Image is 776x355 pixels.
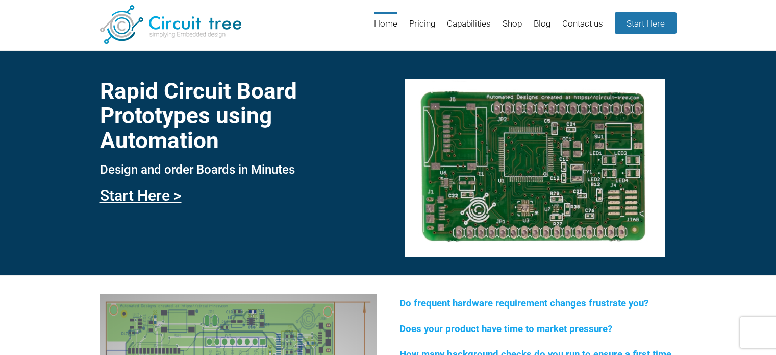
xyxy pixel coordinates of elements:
span: Does your product have time to market pressure? [399,323,612,335]
span: Do frequent hardware requirement changes frustrate you? [399,298,648,309]
a: Pricing [409,12,435,45]
a: Start Here [615,12,677,34]
h1: Rapid Circuit Board Prototypes using Automation [100,79,377,153]
a: Shop [503,12,522,45]
a: Contact us [562,12,603,45]
a: Start Here > [100,186,182,204]
a: Capabilities [447,12,491,45]
img: Circuit Tree [100,5,241,44]
a: Home [374,12,397,45]
a: Blog [534,12,550,45]
h3: Design and order Boards in Minutes [100,163,377,176]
